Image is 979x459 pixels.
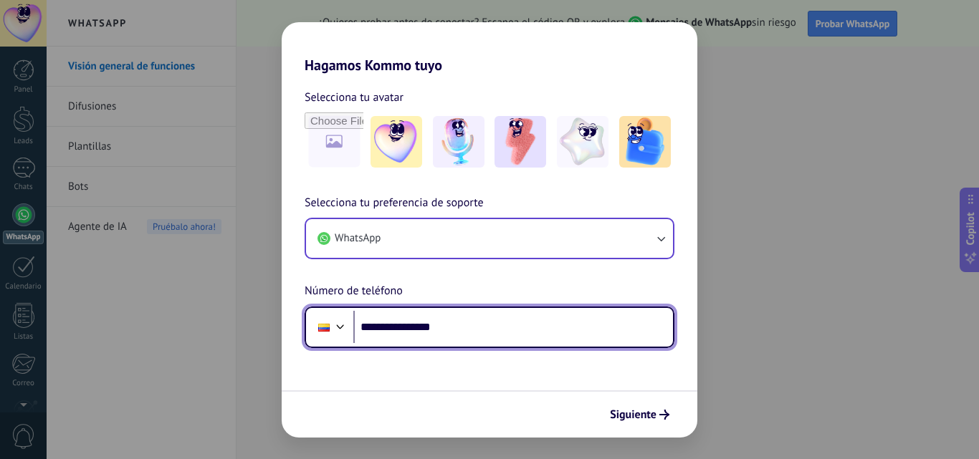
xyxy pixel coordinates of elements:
img: -4.jpeg [557,116,608,168]
img: -3.jpeg [495,116,546,168]
img: -2.jpeg [433,116,484,168]
span: Selecciona tu preferencia de soporte [305,194,484,213]
span: Número de teléfono [305,282,403,301]
div: Colombia: + 57 [310,312,338,342]
button: Siguiente [603,402,676,427]
button: WhatsApp [306,219,673,258]
img: -5.jpeg [619,116,671,168]
span: Selecciona tu avatar [305,88,403,107]
span: WhatsApp [335,231,381,246]
img: -1.jpeg [371,116,422,168]
span: Siguiente [610,410,656,420]
h2: Hagamos Kommo tuyo [282,22,697,74]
